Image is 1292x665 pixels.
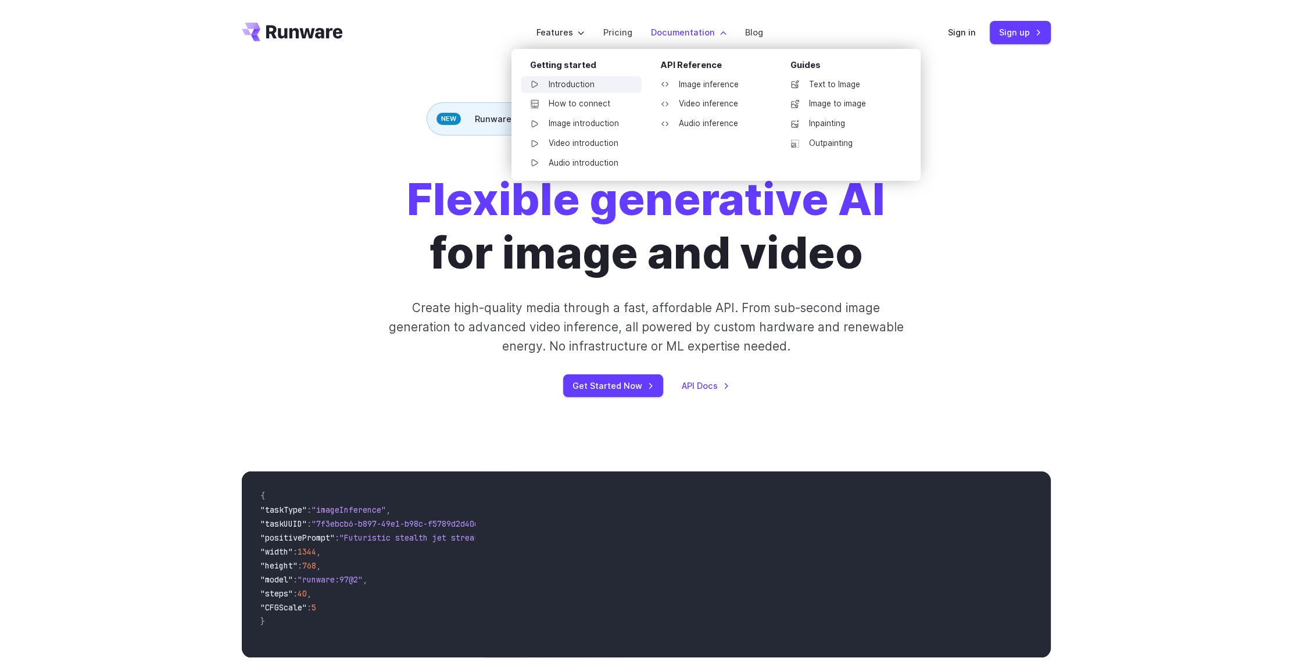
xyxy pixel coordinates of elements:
a: Sign in [948,26,976,39]
span: , [316,560,321,571]
a: Audio introduction [521,155,642,172]
span: : [293,546,298,557]
p: Create high-quality media through a fast, affordable API. From sub-second image generation to adv... [387,298,905,356]
a: Sign up [990,21,1051,44]
a: Pricing [603,26,632,39]
div: Runware raises $13M seed funding led by Insight Partners [427,102,865,135]
a: Text to Image [781,76,902,94]
strong: Flexible generative AI [407,172,885,226]
a: Blog [745,26,763,39]
a: Image inference [651,76,772,94]
a: How to connect [521,95,642,113]
div: API Reference [660,58,772,76]
span: { [260,491,265,501]
span: "width" [260,546,293,557]
span: : [307,505,312,515]
div: Guides [790,58,902,76]
label: Features [536,26,585,39]
span: , [386,505,391,515]
span: : [307,519,312,529]
a: Outpainting [781,135,902,152]
span: , [316,546,321,557]
a: Video introduction [521,135,642,152]
label: Documentation [651,26,726,39]
h1: for image and video [407,173,885,279]
span: : [307,602,312,613]
span: "positivePrompt" [260,532,335,543]
span: } [260,616,265,627]
span: , [307,588,312,599]
a: Inpainting [781,115,902,133]
span: "model" [260,574,293,585]
span: : [293,574,298,585]
span: 768 [302,560,316,571]
span: "steps" [260,588,293,599]
a: Image to image [781,95,902,113]
span: 40 [298,588,307,599]
span: "taskUUID" [260,519,307,529]
span: 5 [312,602,316,613]
span: , [363,574,367,585]
span: "runware:97@2" [298,574,363,585]
span: : [298,560,302,571]
span: "taskType" [260,505,307,515]
div: Getting started [530,58,642,76]
a: Audio inference [651,115,772,133]
span: "imageInference" [312,505,386,515]
a: Image introduction [521,115,642,133]
span: "7f3ebcb6-b897-49e1-b98c-f5789d2d40d7" [312,519,488,529]
span: : [335,532,339,543]
a: Get Started Now [563,374,663,397]
span: "CFGScale" [260,602,307,613]
a: Introduction [521,76,642,94]
span: : [293,588,298,599]
span: 1344 [298,546,316,557]
a: Video inference [651,95,772,113]
a: Go to / [242,23,343,41]
span: "height" [260,560,298,571]
span: "Futuristic stealth jet streaking through a neon-lit cityscape with glowing purple exhaust" [339,532,763,543]
a: API Docs [682,379,729,392]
